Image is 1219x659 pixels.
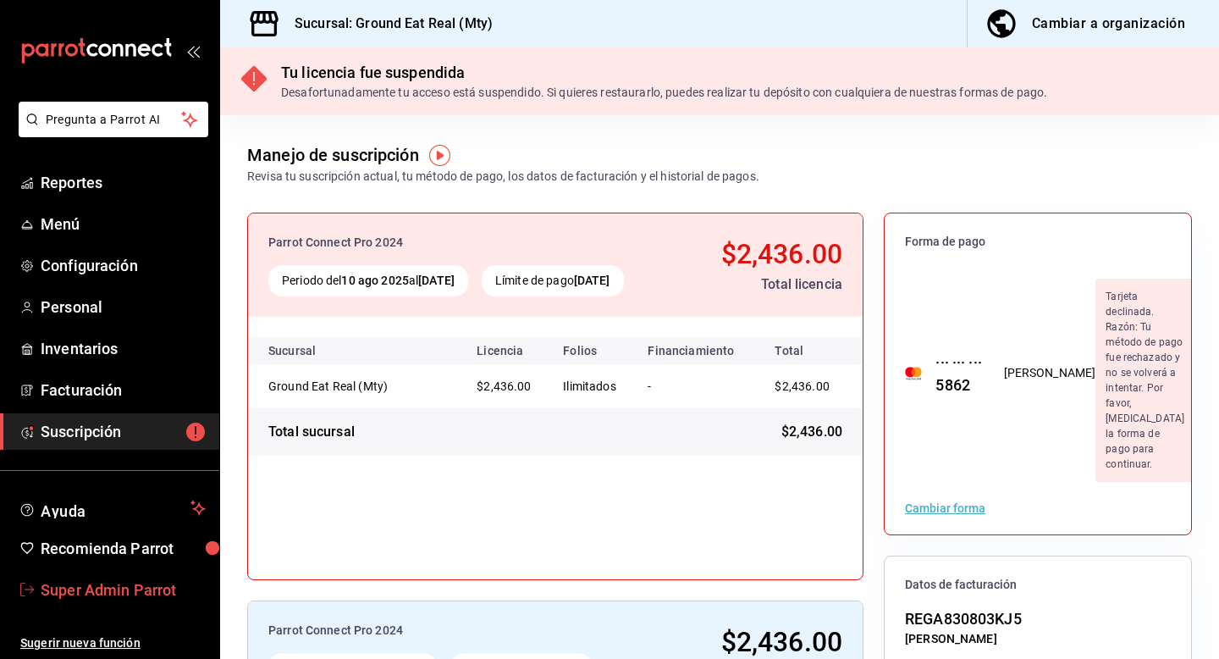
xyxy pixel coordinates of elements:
[46,111,182,129] span: Pregunta a Parrot AI
[574,274,610,287] strong: [DATE]
[463,337,549,364] th: Licencia
[905,607,1171,630] div: REGA830803KJ5
[247,142,419,168] div: Manejo de suscripción
[721,626,842,658] span: $2,436.00
[341,274,408,287] strong: 10 ago 2025
[905,577,1171,593] span: Datos de facturación
[268,622,650,640] div: Parrot Connect Pro 2024
[721,238,842,270] span: $2,436.00
[549,364,634,408] td: Ilimitados
[268,378,438,395] div: Ground Eat Real (Mty)
[1004,364,1096,382] div: [PERSON_NAME]
[429,145,450,166] img: Tooltip marker
[549,337,634,364] th: Folios
[281,84,1047,102] div: Desafortunadamente tu acceso está suspendido. Si quieres restaurarlo, puedes realizar tu depósito...
[186,44,200,58] button: open_drawer_menu
[477,379,531,393] span: $2,436.00
[247,168,759,186] div: Revisa tu suscripción actual, tu método de pago, los datos de facturación y el historial de pagos.
[418,274,455,287] strong: [DATE]
[268,265,468,296] div: Periodo del al
[781,422,842,442] span: $2,436.00
[281,14,493,34] h3: Sucursal: Ground Eat Real (Mty)
[41,337,206,360] span: Inventarios
[775,379,829,393] span: $2,436.00
[268,344,361,357] div: Sucursal
[41,254,206,277] span: Configuración
[905,502,985,514] button: Cambiar forma
[922,351,983,396] div: ··· ··· ··· 5862
[268,234,665,252] div: Parrot Connect Pro 2024
[268,422,355,442] div: Total sucursal
[12,123,208,141] a: Pregunta a Parrot AI
[679,274,842,295] div: Total licencia
[19,102,208,137] button: Pregunta a Parrot AI
[634,364,754,408] td: -
[41,537,206,560] span: Recomienda Parrot
[41,379,206,401] span: Facturación
[41,296,206,318] span: Personal
[482,265,624,296] div: Límite de pago
[1095,279,1194,482] div: Tarjeta declinada. Razón: Tu método de pago fue rechazado y no se volverá a intentar. Por favor, ...
[41,213,206,235] span: Menú
[41,420,206,443] span: Suscripción
[634,337,754,364] th: Financiamiento
[41,498,184,518] span: Ayuda
[20,634,206,652] span: Sugerir nueva función
[281,61,1047,84] div: Tu licencia fue suspendida
[905,234,1171,250] span: Forma de pago
[41,171,206,194] span: Reportes
[754,337,863,364] th: Total
[905,630,1171,648] div: [PERSON_NAME]
[1032,12,1185,36] div: Cambiar a organización
[41,579,206,601] span: Super Admin Parrot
